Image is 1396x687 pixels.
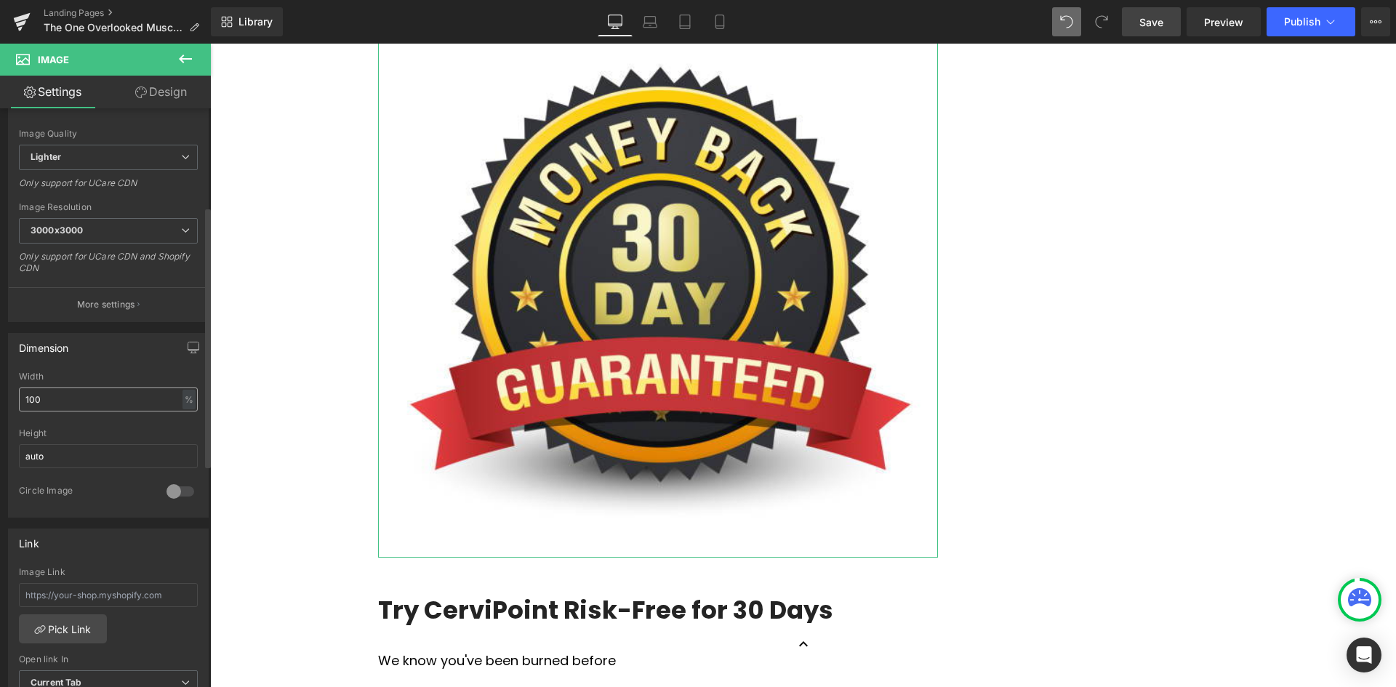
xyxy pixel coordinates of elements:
[19,444,198,468] input: auto
[19,371,198,382] div: Width
[667,7,702,36] a: Tablet
[19,485,152,500] div: Circle Image
[19,583,198,607] input: https://your-shop.myshopify.com
[582,580,604,621] span: keyboard_arrow_up
[633,7,667,36] a: Laptop
[168,608,728,625] p: We know you've been burned before
[108,76,214,108] a: Design
[9,287,208,321] button: More settings
[19,529,39,550] div: Link
[19,177,198,198] div: Only support for UCare CDN
[1052,7,1081,36] button: Undo
[238,15,273,28] span: Library
[1139,15,1163,30] span: Save
[44,7,211,19] a: Landing Pages
[77,298,135,311] p: More settings
[211,7,283,36] a: New Library
[1284,16,1320,28] span: Publish
[19,334,69,354] div: Dimension
[44,22,183,33] span: The One Overlooked Muscle Causing [MEDICAL_DATA]
[168,550,728,582] h3: Try CerviPoint Risk-Free for 30 Days
[1187,7,1261,36] a: Preview
[31,151,61,162] b: Lighter
[19,387,198,411] input: auto
[31,225,83,236] b: 3000x3000
[19,428,198,438] div: Height
[19,567,198,577] div: Image Link
[1087,7,1116,36] button: Redo
[19,129,198,139] div: Image Quality
[702,7,737,36] a: Mobile
[598,7,633,36] a: Desktop
[19,654,198,664] div: Open link In
[1361,7,1390,36] button: More
[38,54,69,65] span: Image
[168,643,728,659] p: Listen, we get it.
[182,390,196,409] div: %
[19,202,198,212] div: Image Resolution
[1347,638,1381,672] div: Open Intercom Messenger
[19,251,198,284] div: Only support for UCare CDN and Shopify CDN
[1204,15,1243,30] span: Preview
[1267,7,1355,36] button: Publish
[19,614,107,643] a: Pick Link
